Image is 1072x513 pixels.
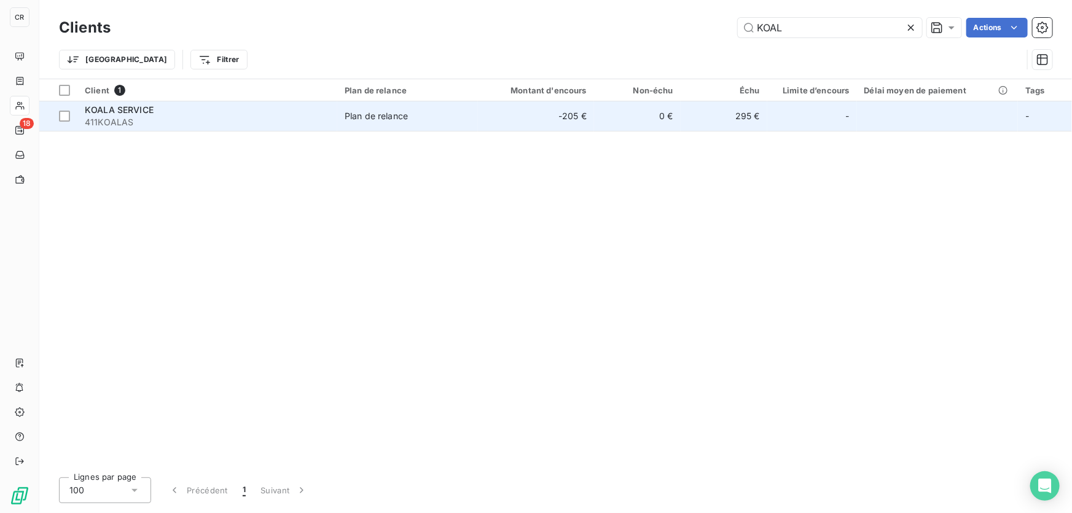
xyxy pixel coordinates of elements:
td: 0 € [594,101,681,131]
span: - [1025,111,1029,121]
button: Actions [966,18,1028,37]
div: Montant d'encours [485,85,587,95]
span: 1 [243,484,246,496]
span: Client [85,85,109,95]
div: Tags [1025,85,1065,95]
td: 295 € [681,101,767,131]
button: Filtrer [190,50,247,69]
td: -205 € [478,101,594,131]
span: 100 [69,484,84,496]
span: 411KOALAS [85,116,330,128]
input: Rechercher [738,18,922,37]
span: 1 [114,85,125,96]
div: Plan de relance [345,85,471,95]
div: Non-échu [601,85,673,95]
h3: Clients [59,17,111,39]
button: [GEOGRAPHIC_DATA] [59,50,175,69]
button: Précédent [161,477,235,503]
button: Suivant [253,477,315,503]
div: CR [10,7,29,27]
div: Open Intercom Messenger [1030,471,1060,501]
span: - [846,110,850,122]
span: 18 [20,118,34,129]
div: Limite d’encours [775,85,850,95]
img: Logo LeanPay [10,486,29,506]
button: 1 [235,477,253,503]
div: Échu [688,85,760,95]
div: Délai moyen de paiement [864,85,1011,95]
div: Plan de relance [345,110,408,122]
span: KOALA SERVICE [85,104,154,115]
